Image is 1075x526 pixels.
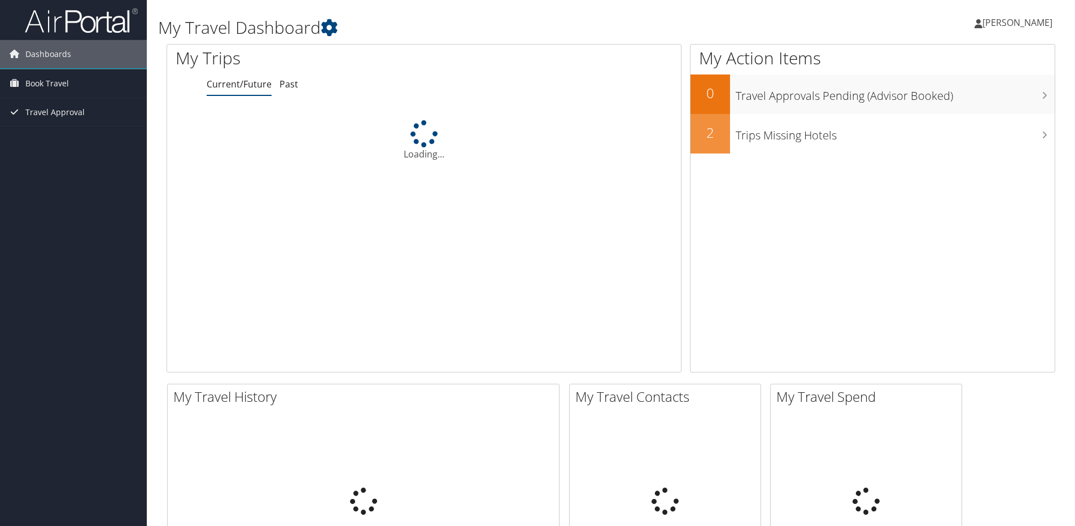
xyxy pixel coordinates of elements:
[776,387,962,406] h2: My Travel Spend
[736,82,1055,104] h3: Travel Approvals Pending (Advisor Booked)
[25,69,69,98] span: Book Travel
[25,98,85,126] span: Travel Approval
[575,387,761,406] h2: My Travel Contacts
[982,16,1052,29] span: [PERSON_NAME]
[176,46,458,70] h1: My Trips
[975,6,1064,40] a: [PERSON_NAME]
[173,387,559,406] h2: My Travel History
[691,74,1055,114] a: 0Travel Approvals Pending (Advisor Booked)
[691,84,730,103] h2: 0
[25,40,71,68] span: Dashboards
[691,123,730,142] h2: 2
[167,120,681,161] div: Loading...
[158,16,762,40] h1: My Travel Dashboard
[25,7,138,34] img: airportal-logo.png
[736,122,1055,143] h3: Trips Missing Hotels
[207,78,272,90] a: Current/Future
[279,78,298,90] a: Past
[691,114,1055,154] a: 2Trips Missing Hotels
[691,46,1055,70] h1: My Action Items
